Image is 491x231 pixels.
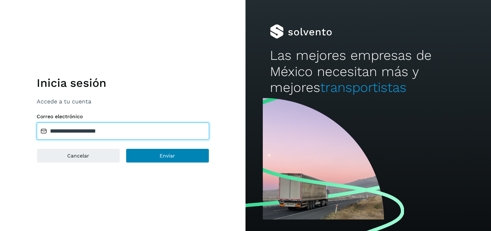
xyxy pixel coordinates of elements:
button: Enviar [126,148,209,163]
p: Accede a tu cuenta [37,98,209,105]
label: Correo electrónico [37,114,209,120]
span: Enviar [160,153,175,158]
span: transportistas [320,80,407,95]
h2: Las mejores empresas de México necesitan más y mejores [270,48,466,95]
button: Cancelar [37,148,120,163]
h1: Inicia sesión [37,76,209,90]
span: Cancelar [67,153,89,158]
